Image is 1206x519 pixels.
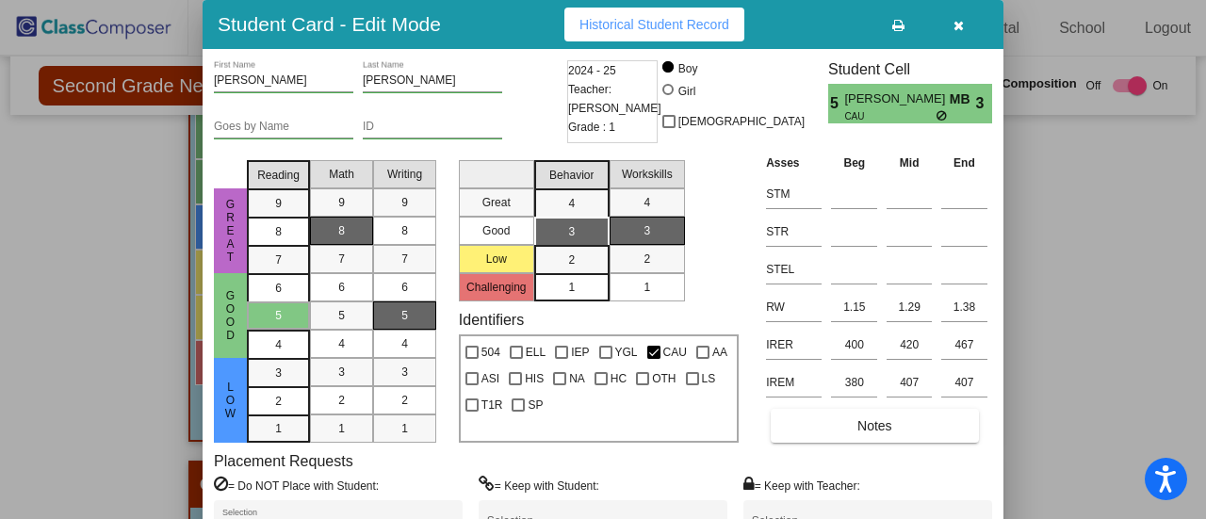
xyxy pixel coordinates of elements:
[214,121,353,134] input: goes by name
[950,89,976,109] span: MB
[387,166,422,183] span: Writing
[338,335,345,352] span: 4
[275,195,282,212] span: 9
[677,83,696,100] div: Girl
[549,167,594,184] span: Behavior
[564,8,744,41] button: Historical Student Record
[644,222,650,239] span: 3
[766,331,822,359] input: assessment
[275,307,282,324] span: 5
[828,60,992,78] h3: Student Cell
[401,335,408,352] span: 4
[222,198,239,264] span: Great
[401,279,408,296] span: 6
[401,420,408,437] span: 1
[338,420,345,437] span: 1
[275,393,282,410] span: 2
[275,223,282,240] span: 8
[481,341,500,364] span: 504
[976,92,992,115] span: 3
[401,364,408,381] span: 3
[214,476,379,495] label: = Do NOT Place with Student:
[644,279,650,296] span: 1
[771,409,978,443] button: Notes
[702,367,716,390] span: LS
[275,365,282,381] span: 3
[622,166,673,183] span: Workskills
[937,153,992,173] th: End
[766,218,822,246] input: assessment
[338,194,345,211] span: 9
[615,341,638,364] span: YGL
[844,89,949,109] span: [PERSON_NAME]
[644,251,650,268] span: 2
[663,341,687,364] span: CAU
[525,367,544,390] span: HIS
[571,341,589,364] span: IEP
[401,251,408,268] span: 7
[401,392,408,409] span: 2
[338,279,345,296] span: 6
[275,336,282,353] span: 4
[828,92,844,115] span: 5
[338,251,345,268] span: 7
[644,194,650,211] span: 4
[222,289,239,342] span: Good
[329,166,354,183] span: Math
[275,251,282,268] span: 7
[568,118,615,137] span: Grade : 1
[338,222,345,239] span: 8
[257,167,300,184] span: Reading
[459,311,524,329] label: Identifiers
[579,17,729,32] span: Historical Student Record
[338,392,345,409] span: 2
[678,110,805,133] span: [DEMOGRAPHIC_DATA]
[568,61,616,80] span: 2024 - 25
[766,180,822,208] input: assessment
[652,367,676,390] span: OTH
[677,60,698,77] div: Boy
[743,476,860,495] label: = Keep with Teacher:
[766,255,822,284] input: assessment
[857,418,892,433] span: Notes
[712,341,727,364] span: AA
[218,12,441,36] h3: Student Card - Edit Mode
[275,420,282,437] span: 1
[882,153,937,173] th: Mid
[479,476,599,495] label: = Keep with Student:
[401,307,408,324] span: 5
[526,341,546,364] span: ELL
[766,368,822,397] input: assessment
[568,223,575,240] span: 3
[222,381,239,420] span: Low
[766,293,822,321] input: assessment
[338,364,345,381] span: 3
[568,251,575,268] span: 2
[401,194,408,211] span: 9
[338,307,345,324] span: 5
[569,367,585,390] span: NA
[611,367,627,390] span: HC
[214,452,353,470] label: Placement Requests
[568,80,661,118] span: Teacher: [PERSON_NAME]
[761,153,826,173] th: Asses
[844,109,936,123] span: CAU
[275,280,282,297] span: 6
[826,153,882,173] th: Beg
[568,279,575,296] span: 1
[481,394,503,416] span: T1R
[568,195,575,212] span: 4
[401,222,408,239] span: 8
[528,394,543,416] span: SP
[481,367,499,390] span: ASI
